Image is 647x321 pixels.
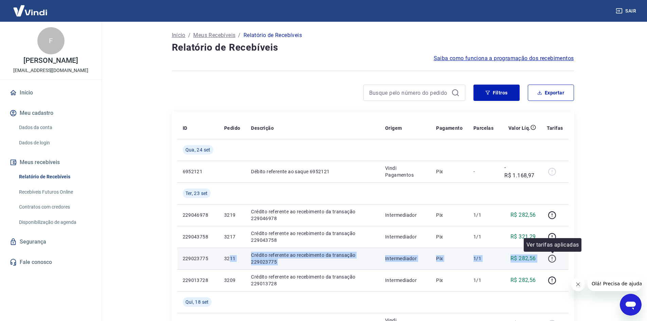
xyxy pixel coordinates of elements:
[473,277,493,284] p: 1/1
[183,277,213,284] p: 229013728
[8,85,93,100] a: Início
[385,212,425,218] p: Intermediador
[188,31,191,39] p: /
[183,255,213,262] p: 229023775
[172,31,185,39] a: Início
[224,277,240,284] p: 3209
[16,121,93,135] a: Dados da conta
[510,276,536,284] p: R$ 282,56
[224,212,240,218] p: 3219
[8,234,93,249] a: Segurança
[238,31,240,39] p: /
[547,125,563,131] p: Tarifas
[436,212,463,218] p: Pix
[4,5,57,10] span: Olá! Precisa de ajuda?
[183,212,213,218] p: 229046978
[16,170,93,184] a: Relatório de Recebíveis
[385,233,425,240] p: Intermediador
[251,125,274,131] p: Descrição
[224,255,240,262] p: 3211
[369,88,449,98] input: Busque pelo número do pedido
[37,27,65,54] div: F
[183,125,187,131] p: ID
[251,168,374,175] p: Débito referente ao saque 6952121
[16,136,93,150] a: Dados de login
[385,165,425,178] p: Vindi Pagamentos
[251,230,374,244] p: Crédito referente ao recebimento da transação 229043758
[510,254,536,263] p: R$ 282,56
[508,125,531,131] p: Valor Líq.
[183,168,213,175] p: 6952121
[16,200,93,214] a: Contratos com credores
[16,215,93,229] a: Disponibilização de agenda
[436,168,463,175] p: Pix
[436,277,463,284] p: Pix
[528,85,574,101] button: Exportar
[244,31,302,39] p: Relatório de Recebíveis
[8,255,93,270] a: Fale conosco
[620,294,642,316] iframe: Botão para abrir a janela de mensagens
[436,125,463,131] p: Pagamento
[185,190,208,197] span: Ter, 23 set
[251,208,374,222] p: Crédito referente ao recebimento da transação 229046978
[172,41,574,54] h4: Relatório de Recebíveis
[434,54,574,63] a: Saiba como funciona a programação dos recebimentos
[526,241,579,249] p: Ver tarifas aplicadas
[436,255,463,262] p: Pix
[8,0,52,21] img: Vindi
[224,233,240,240] p: 3217
[473,168,493,175] p: -
[385,277,425,284] p: Intermediador
[13,67,88,74] p: [EMAIL_ADDRESS][DOMAIN_NAME]
[473,212,493,218] p: 1/1
[185,146,211,153] span: Qua, 24 set
[23,57,78,64] p: [PERSON_NAME]
[510,233,536,241] p: R$ 321,29
[614,5,639,17] button: Sair
[436,233,463,240] p: Pix
[473,255,493,262] p: 1/1
[8,155,93,170] button: Meus recebíveis
[224,125,240,131] p: Pedido
[473,85,520,101] button: Filtros
[385,125,402,131] p: Origem
[251,273,374,287] p: Crédito referente ao recebimento da transação 229013728
[473,233,493,240] p: 1/1
[16,185,93,199] a: Recebíveis Futuros Online
[193,31,235,39] a: Meus Recebíveis
[473,125,493,131] p: Parcelas
[8,106,93,121] button: Meu cadastro
[251,252,374,265] p: Crédito referente ao recebimento da transação 229023775
[571,278,585,291] iframe: Fechar mensagem
[510,211,536,219] p: R$ 282,56
[504,163,536,180] p: -R$ 1.168,97
[385,255,425,262] p: Intermediador
[185,299,209,305] span: Qui, 18 set
[588,276,642,291] iframe: Mensagem da empresa
[183,233,213,240] p: 229043758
